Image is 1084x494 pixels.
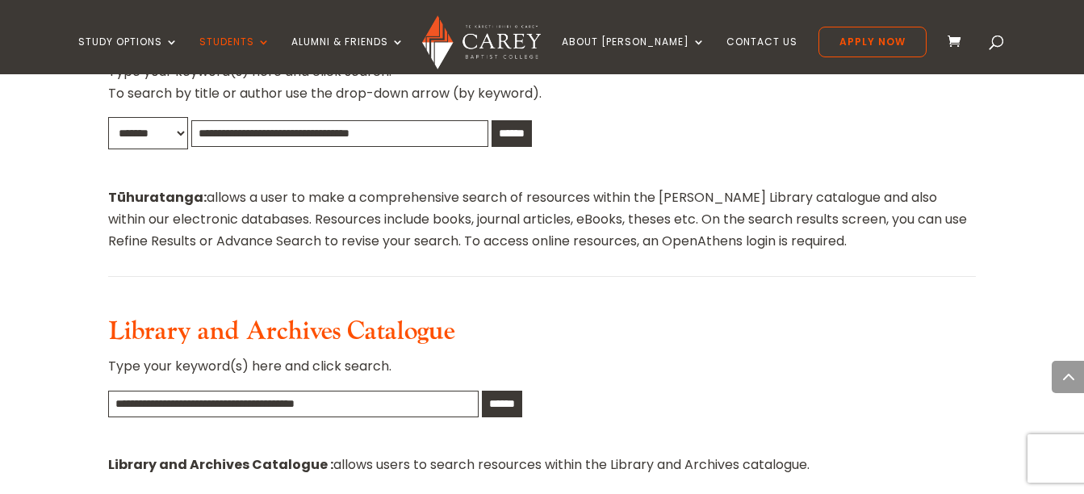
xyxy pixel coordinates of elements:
p: Type your keyword(s) here and click search. [108,355,975,390]
a: Apply Now [818,27,927,57]
p: Type your keyword(s) here and click search. To search by title or author use the drop-down arrow ... [108,61,975,117]
strong: Library and Archives Catalogue : [108,455,333,474]
a: Alumni & Friends [291,36,404,74]
a: About [PERSON_NAME] [562,36,705,74]
strong: Tūhuratanga: [108,188,207,207]
img: Carey Baptist College [422,15,541,69]
a: Study Options [78,36,178,74]
a: Contact Us [726,36,797,74]
h3: Library and Archives Catalogue [108,316,975,355]
p: allows users to search resources within the Library and Archives catalogue. [108,454,975,475]
p: allows a user to make a comprehensive search of resources within the [PERSON_NAME] Library catalo... [108,186,975,253]
a: Students [199,36,270,74]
